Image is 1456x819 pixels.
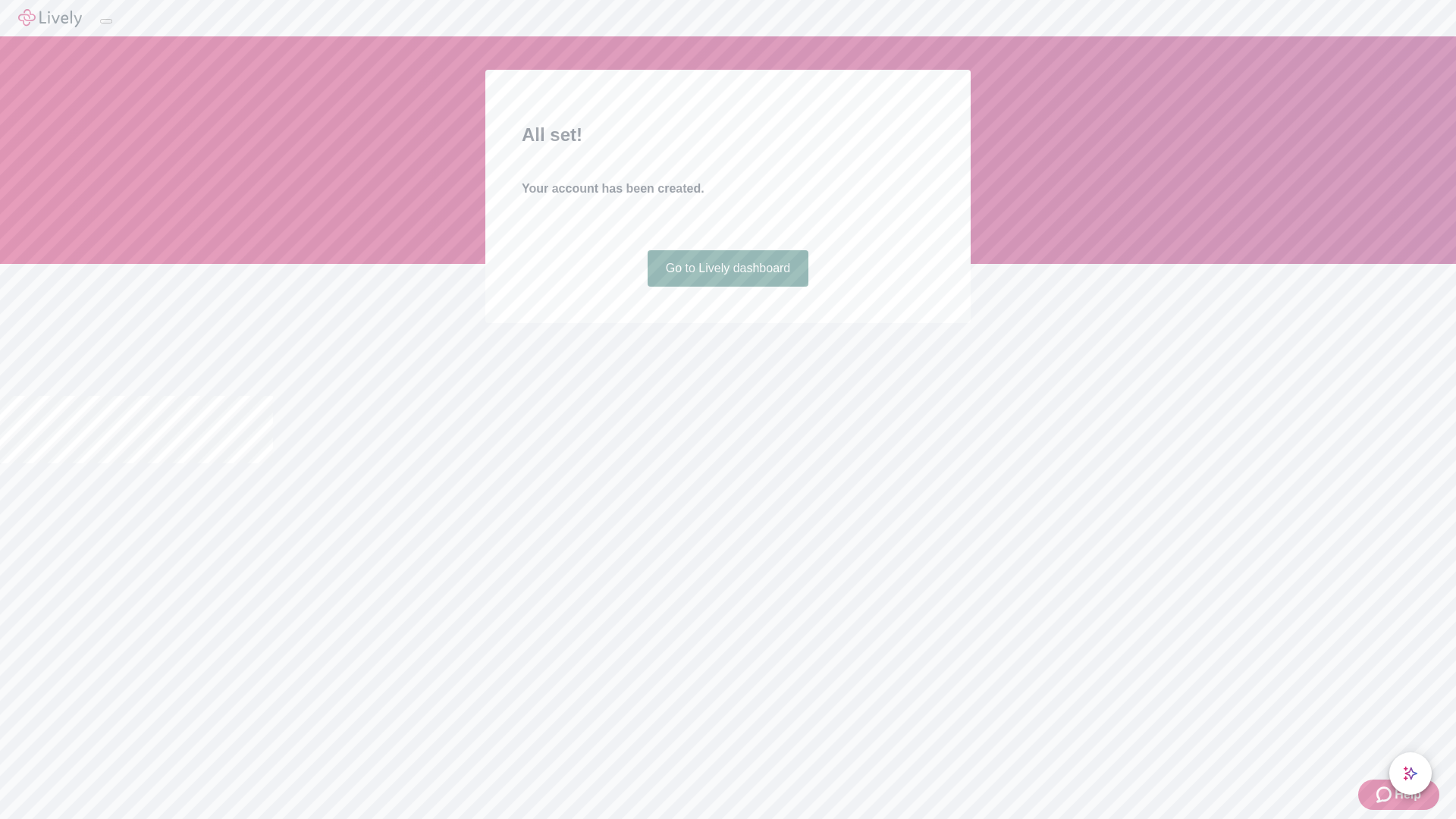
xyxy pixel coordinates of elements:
[1358,780,1439,810] button: Zendesk support iconHelp
[1389,752,1432,795] button: chat
[1376,786,1395,804] svg: Zendesk support icon
[18,9,82,27] img: Lively
[100,19,112,24] button: Log out
[1403,766,1418,781] svg: Lively AI Assistant
[522,180,934,198] h4: Your account has been created.
[522,121,934,149] h2: All set!
[648,250,809,287] a: Go to Lively dashboard
[1395,786,1421,804] span: Help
